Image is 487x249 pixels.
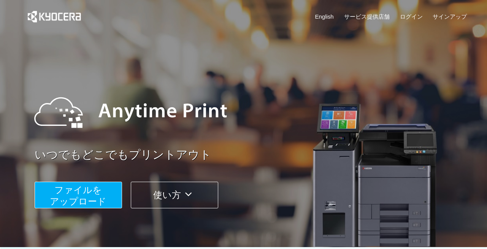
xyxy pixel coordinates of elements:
a: いつでもどこでもプリントアウト [35,147,472,163]
button: ファイルを​​アップロード [35,182,122,208]
a: English [315,13,334,21]
a: サービス提供店舗 [344,13,390,21]
span: ファイルを ​​アップロード [50,185,106,206]
button: 使い方 [131,182,218,208]
a: ログイン [400,13,423,21]
a: サインアップ [433,13,467,21]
